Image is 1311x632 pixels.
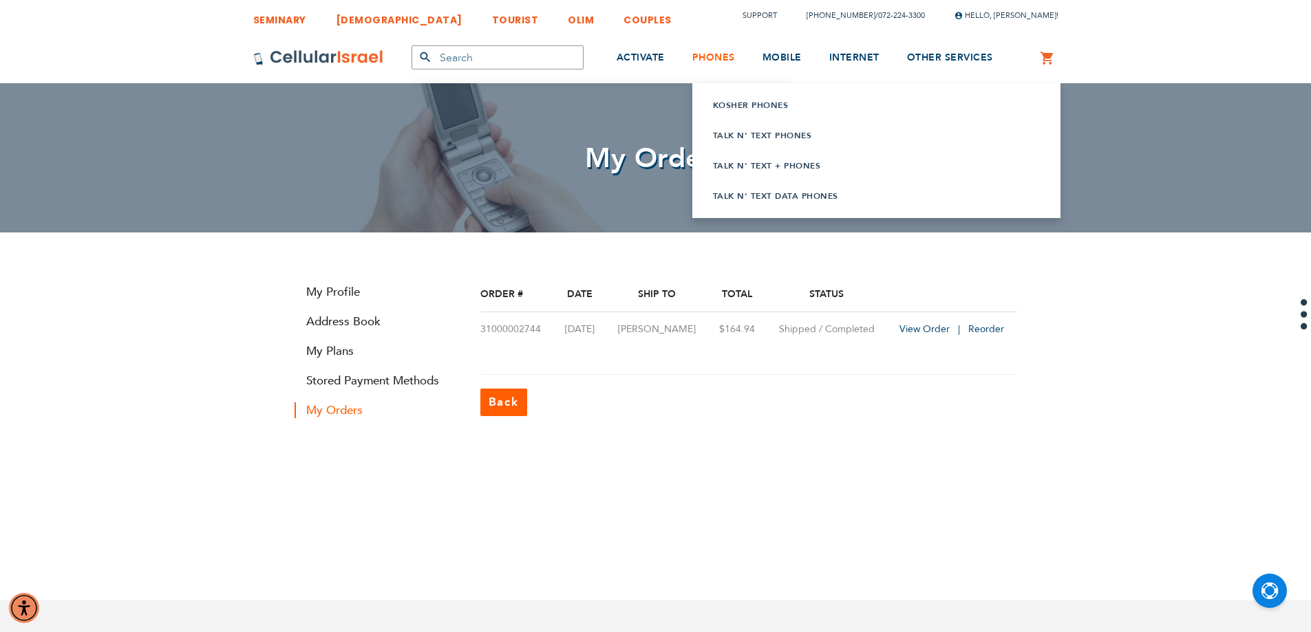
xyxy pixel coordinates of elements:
[295,343,460,359] a: My Plans
[807,10,875,21] a: [PHONE_NUMBER]
[606,312,707,347] td: [PERSON_NAME]
[707,277,766,312] th: Total
[480,312,554,347] td: 31000002744
[617,51,665,64] span: ACTIVATE
[713,98,1005,112] a: Kosher Phones
[553,312,606,347] td: [DATE]
[412,45,584,69] input: Search
[713,189,1005,203] a: Talk n' Text Data Phones
[9,593,39,623] div: Accessibility Menu
[763,51,802,64] span: MOBILE
[692,32,735,84] a: PHONES
[480,277,554,312] th: Order #
[713,159,1005,173] a: Talk n' Text + Phones
[253,3,306,29] a: SEMINARY
[295,402,460,418] strong: My Orders
[907,51,993,64] span: OTHER SERVICES
[719,323,755,336] span: $164.94
[253,50,384,66] img: Cellular Israel Logo
[480,389,527,416] a: Back
[553,277,606,312] th: Date
[585,140,726,177] span: My Orders
[713,129,1005,142] a: Talk n' Text Phones
[295,284,460,300] a: My Profile
[766,312,886,347] td: Shipped / Completed
[743,10,777,21] a: Support
[878,10,925,21] a: 072-224-3300
[336,3,462,29] a: [DEMOGRAPHIC_DATA]
[968,323,1004,336] a: Reorder
[492,3,539,29] a: TOURIST
[766,277,886,312] th: Status
[763,32,802,84] a: MOBILE
[606,277,707,312] th: Ship To
[295,373,460,389] a: Stored Payment Methods
[899,323,966,336] a: View Order
[489,394,519,410] span: Back
[295,314,460,329] a: Address Book
[568,3,594,29] a: OLIM
[955,10,1058,21] span: Hello, [PERSON_NAME]!
[829,32,880,84] a: INTERNET
[829,51,880,64] span: INTERNET
[907,32,993,84] a: OTHER SERVICES
[692,51,735,64] span: PHONES
[617,32,665,84] a: ACTIVATE
[623,3,672,29] a: COUPLES
[793,6,925,25] li: /
[899,323,950,336] span: View Order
